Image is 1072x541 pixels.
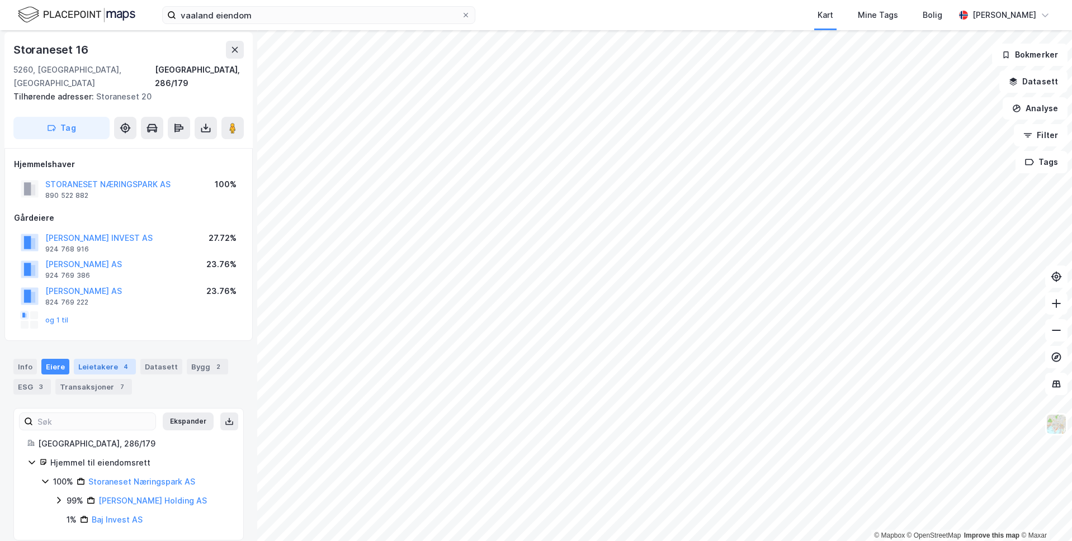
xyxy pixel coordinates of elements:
[13,90,235,103] div: Storaneset 20
[88,477,195,486] a: Storaneset Næringspark AS
[14,211,243,225] div: Gårdeiere
[923,8,942,22] div: Bolig
[45,271,90,280] div: 924 769 386
[992,44,1068,66] button: Bokmerker
[176,7,461,23] input: Søk på adresse, matrikkel, gårdeiere, leietakere eller personer
[212,361,224,372] div: 2
[18,5,135,25] img: logo.f888ab2527a4732fd821a326f86c7f29.svg
[92,515,143,524] a: Baj Invest AS
[1003,97,1068,120] button: Analyse
[209,231,237,245] div: 27.72%
[13,359,37,374] div: Info
[155,63,244,90] div: [GEOGRAPHIC_DATA], 286/179
[874,531,905,539] a: Mapbox
[67,494,83,507] div: 99%
[55,379,132,395] div: Transaksjoner
[1016,487,1072,541] iframe: Chat Widget
[98,496,207,505] a: [PERSON_NAME] Holding AS
[41,359,69,374] div: Eiere
[33,413,155,430] input: Søk
[1016,151,1068,173] button: Tags
[45,245,89,254] div: 924 768 916
[67,513,77,526] div: 1%
[50,456,230,469] div: Hjemmel til eiendomsrett
[206,258,237,271] div: 23.76%
[13,63,155,90] div: 5260, [GEOGRAPHIC_DATA], [GEOGRAPHIC_DATA]
[1014,124,1068,146] button: Filter
[215,178,237,191] div: 100%
[999,70,1068,93] button: Datasett
[163,412,214,430] button: Ekspander
[858,8,898,22] div: Mine Tags
[187,359,228,374] div: Bygg
[907,531,961,539] a: OpenStreetMap
[964,531,1019,539] a: Improve this map
[53,475,73,488] div: 100%
[120,361,131,372] div: 4
[1046,414,1067,435] img: Z
[13,379,51,395] div: ESG
[818,8,833,22] div: Kart
[1016,487,1072,541] div: Kontrollprogram for chat
[38,437,230,450] div: [GEOGRAPHIC_DATA], 286/179
[45,191,88,200] div: 890 522 882
[972,8,1036,22] div: [PERSON_NAME]
[35,381,46,392] div: 3
[13,92,96,101] span: Tilhørende adresser:
[206,284,237,298] div: 23.76%
[13,117,110,139] button: Tag
[13,41,90,59] div: Storaneset 16
[116,381,127,392] div: 7
[45,298,88,307] div: 824 769 222
[74,359,136,374] div: Leietakere
[140,359,182,374] div: Datasett
[14,158,243,171] div: Hjemmelshaver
